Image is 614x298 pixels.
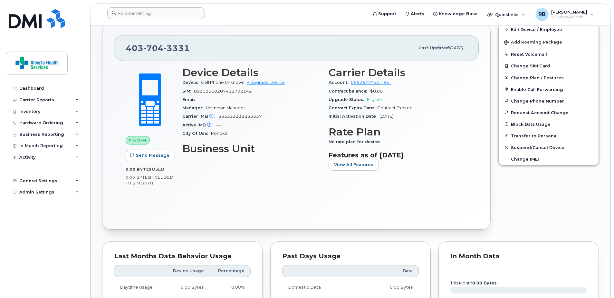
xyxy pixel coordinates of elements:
[329,139,383,144] span: No rate plan for device
[511,75,564,80] span: Change Plan / Features
[499,95,599,107] button: Change Phone Number
[511,145,564,150] span: Suspend/Cancel Device
[218,114,262,119] span: 333333333333337
[126,175,150,180] span: 0.00 Bytes
[377,105,413,110] span: Contract Expired
[164,265,210,277] th: Device Usage
[367,97,382,102] span: Eligible
[357,277,419,298] td: 0.00 Bytes
[164,43,190,53] span: 3331
[450,253,587,260] div: In Month Data
[551,9,587,15] span: [PERSON_NAME]
[182,80,201,85] span: Device
[182,105,206,110] span: Manager
[182,89,194,94] span: SIM
[499,72,599,84] button: Change Plan / Features
[499,107,599,118] button: Request Account Change
[370,89,383,94] span: $0.00
[210,277,251,298] td: 0.00%
[483,8,530,21] div: Quicklinks
[450,281,497,285] text: this month
[499,60,599,72] button: Change SIM Card
[378,11,396,17] span: Support
[136,152,169,158] span: Send Message
[182,123,216,127] span: Active IMEI
[182,97,198,102] span: Email
[182,67,321,78] h3: Device Details
[329,80,351,85] span: Account
[210,265,251,277] th: Percentage
[126,150,175,161] button: Send Message
[499,35,599,48] button: Add Roaming Package
[329,97,367,102] span: Upgrade Status
[499,130,599,142] button: Transfer to Personal
[351,80,391,85] a: 0552677432 - Bell
[499,153,599,165] button: Change IMEI
[216,123,221,127] span: —
[114,277,164,298] td: Daytime Usage
[511,87,563,92] span: Enable Call Forwarding
[411,11,424,17] span: Alerts
[357,265,419,277] th: Data
[182,131,211,136] span: City Of Use
[379,114,393,119] span: [DATE]
[182,114,218,119] span: Carrier IMEI
[114,253,251,260] div: Last Months Data Behavior Usage
[329,126,467,138] h3: Rate Plan
[126,43,190,53] span: 403
[182,143,321,154] h3: Business Unit
[551,15,587,20] span: Wireless Admin
[211,131,227,136] span: Ponoka
[472,281,497,285] tspan: 0.00 Bytes
[499,142,599,153] button: Suspend/Cancel Device
[329,151,467,159] h3: Features as of [DATE]
[419,45,448,50] span: Last updated
[448,45,463,50] span: [DATE]
[334,162,373,168] span: View All Features
[429,7,482,20] a: Knowledge Base
[538,11,546,18] span: RB
[282,277,357,298] td: Domestic Data
[531,8,599,21] div: Ryan Ballesteros
[499,84,599,95] button: Enable Call Forwarding
[499,118,599,130] button: Block Data Usage
[495,12,519,17] span: Quicklinks
[504,40,562,46] span: Add Roaming Package
[107,7,205,19] input: Find something...
[329,159,379,171] button: View All Features
[329,89,370,94] span: Contract balance
[198,97,202,102] span: —
[329,67,467,78] h3: Carrier Details
[401,7,429,20] a: Alerts
[329,114,379,119] span: Initial Activation Date
[126,167,152,172] span: 0.00 Bytes
[152,167,165,172] span: used
[439,11,478,17] span: Knowledge Base
[206,105,245,110] span: Unknown Manager
[247,80,285,85] a: + Upgrade Device
[499,48,599,60] button: Reset Voicemail
[368,7,401,20] a: Support
[499,24,599,35] a: Edit Device / Employee
[329,105,377,110] span: Contract Expiry Date
[194,89,252,94] span: 89302610207412792142
[282,253,419,260] div: Past Days Usage
[143,43,164,53] span: 704
[201,80,245,85] span: Cell Phone Unknown
[164,277,210,298] td: 0.00 Bytes
[133,137,147,143] span: Active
